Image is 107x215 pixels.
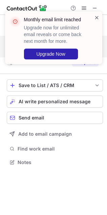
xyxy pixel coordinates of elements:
img: error [10,16,21,27]
button: Find work email [7,144,103,154]
span: Upgrade Now [36,51,65,57]
span: Send email [19,115,44,120]
span: Find work email [18,146,100,152]
span: Add to email campaign [18,131,72,137]
button: AI write personalized message [7,96,103,108]
span: Notes [18,159,100,165]
button: save-profile-one-click [7,79,103,91]
button: Add to email campaign [7,128,103,140]
button: Notes [7,158,103,167]
img: ContactOut v5.3.10 [7,4,47,12]
p: Upgrade now for unlimited email reveals or come back next month for more. [24,24,86,45]
div: Save to List / ATS / CRM [19,83,91,88]
span: AI write personalized message [19,99,90,104]
header: Monthly email limit reached [24,16,86,23]
button: Send email [7,112,103,124]
button: Upgrade Now [24,49,78,59]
